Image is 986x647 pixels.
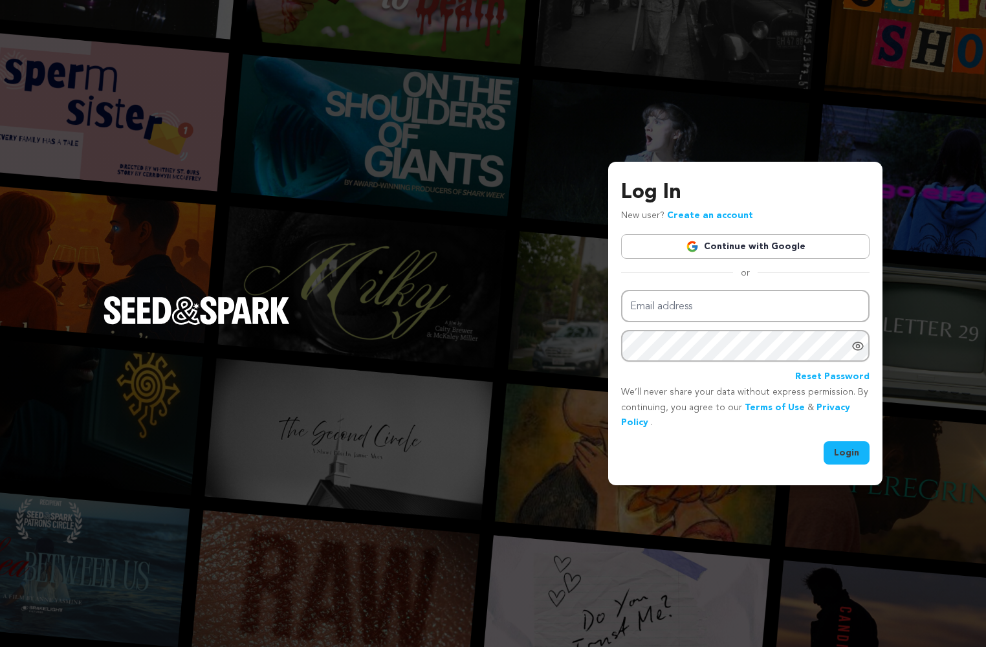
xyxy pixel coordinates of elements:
h3: Log In [621,177,870,208]
span: or [733,267,758,280]
a: Show password as plain text. Warning: this will display your password on the screen. [851,340,864,353]
button: Login [824,441,870,465]
img: Seed&Spark Logo [104,296,290,325]
p: New user? [621,208,753,224]
a: Seed&Spark Homepage [104,296,290,351]
img: Google logo [686,240,699,253]
input: Email address [621,290,870,323]
a: Continue with Google [621,234,870,259]
a: Reset Password [795,369,870,385]
a: Terms of Use [745,403,805,412]
p: We’ll never share your data without express permission. By continuing, you agree to our & . [621,385,870,431]
a: Create an account [667,211,753,220]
